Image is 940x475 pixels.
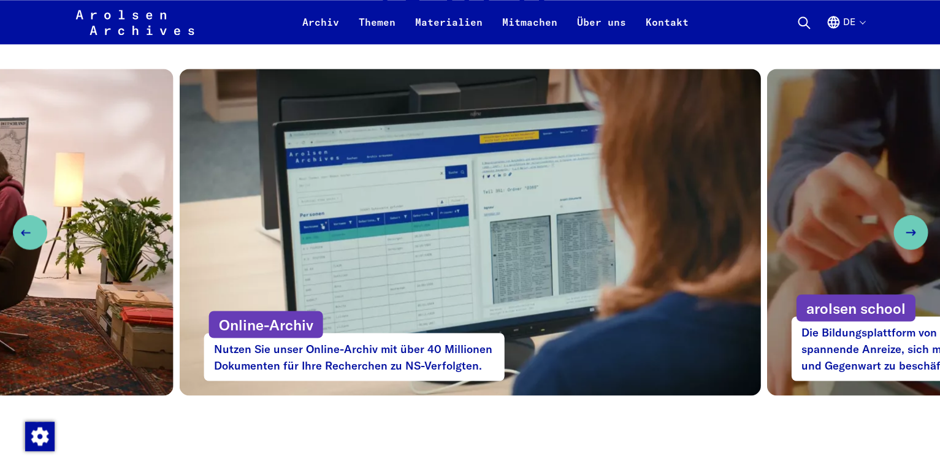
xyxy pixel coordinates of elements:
[893,215,928,249] button: Next slide
[405,15,492,44] a: Materialien
[567,15,636,44] a: Über uns
[292,15,349,44] a: Archiv
[826,15,865,44] button: Deutsch, Sprachauswahl
[209,311,323,338] p: Online-Archiv
[204,333,505,381] p: Nutzen Sie unser Online-Archiv mit über 40 Millionen Dokumenten für Ihre Recherchen zu NS-Verfolg...
[180,69,761,395] li: 1 / 5
[292,7,698,37] nav: Primär
[492,15,567,44] a: Mitmachen
[25,421,54,450] div: Zustimmung ändern
[13,215,47,249] button: Previous slide
[25,422,55,451] img: Zustimmung ändern
[797,294,915,321] p: arolsen school
[180,69,761,395] a: Online-ArchivNutzen Sie unser Online-Archiv mit über 40 Millionen Dokumenten für Ihre Recherchen ...
[636,15,698,44] a: Kontakt
[349,15,405,44] a: Themen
